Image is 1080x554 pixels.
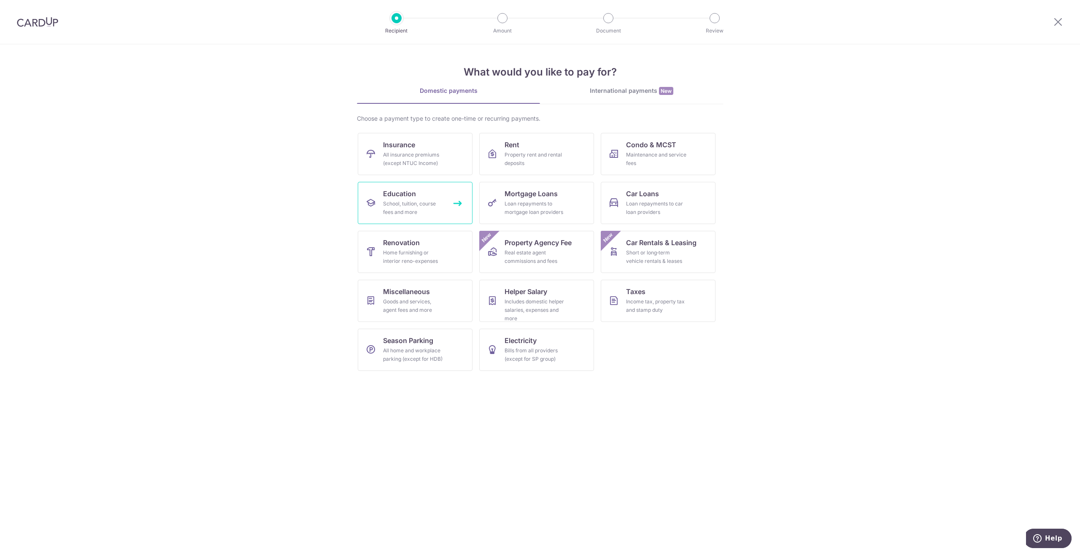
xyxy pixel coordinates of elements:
iframe: Opens a widget where you can find more information [1026,529,1072,550]
a: TaxesIncome tax, property tax and stamp duty [601,280,715,322]
div: International payments [540,86,723,95]
span: Education [383,189,416,199]
span: New [480,231,494,245]
a: RenovationHome furnishing or interior reno-expenses [358,231,472,273]
span: Car Loans [626,189,659,199]
div: Short or long‑term vehicle rentals & leases [626,249,687,265]
div: School, tuition, course fees and more [383,200,444,216]
span: Insurance [383,140,415,150]
a: Condo & MCSTMaintenance and service fees [601,133,715,175]
span: Rent [505,140,519,150]
a: Car LoansLoan repayments to car loan providers [601,182,715,224]
div: Bills from all providers (except for SP group) [505,346,565,363]
span: Condo & MCST [626,140,676,150]
span: Help [19,6,36,14]
div: Loan repayments to mortgage loan providers [505,200,565,216]
a: ElectricityBills from all providers (except for SP group) [479,329,594,371]
span: Helper Salary [505,286,547,297]
div: Property rent and rental deposits [505,151,565,168]
span: Car Rentals & Leasing [626,238,697,248]
div: Loan repayments to car loan providers [626,200,687,216]
a: Car Rentals & LeasingShort or long‑term vehicle rentals & leasesNew [601,231,715,273]
p: Recipient [365,27,428,35]
span: Mortgage Loans [505,189,558,199]
span: Electricity [505,335,537,346]
div: Goods and services, agent fees and more [383,297,444,314]
span: Miscellaneous [383,286,430,297]
p: Document [577,27,640,35]
a: Mortgage LoansLoan repayments to mortgage loan providers [479,182,594,224]
div: Includes domestic helper salaries, expenses and more [505,297,565,323]
p: Review [683,27,746,35]
a: Property Agency FeeReal estate agent commissions and feesNew [479,231,594,273]
div: Maintenance and service fees [626,151,687,168]
div: Domestic payments [357,86,540,95]
span: New [601,231,615,245]
div: Income tax, property tax and stamp duty [626,297,687,314]
div: Home furnishing or interior reno-expenses [383,249,444,265]
img: CardUp [17,17,58,27]
span: Taxes [626,286,645,297]
div: All home and workplace parking (except for HDB) [383,346,444,363]
a: RentProperty rent and rental deposits [479,133,594,175]
p: Amount [471,27,534,35]
span: New [659,87,673,95]
span: Property Agency Fee [505,238,572,248]
a: Helper SalaryIncludes domestic helper salaries, expenses and more [479,280,594,322]
a: MiscellaneousGoods and services, agent fees and more [358,280,472,322]
span: Renovation [383,238,420,248]
a: Season ParkingAll home and workplace parking (except for HDB) [358,329,472,371]
div: Choose a payment type to create one-time or recurring payments. [357,114,723,123]
div: Real estate agent commissions and fees [505,249,565,265]
span: Season Parking [383,335,433,346]
a: EducationSchool, tuition, course fees and more [358,182,472,224]
a: InsuranceAll insurance premiums (except NTUC Income) [358,133,472,175]
div: All insurance premiums (except NTUC Income) [383,151,444,168]
h4: What would you like to pay for? [357,65,723,80]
